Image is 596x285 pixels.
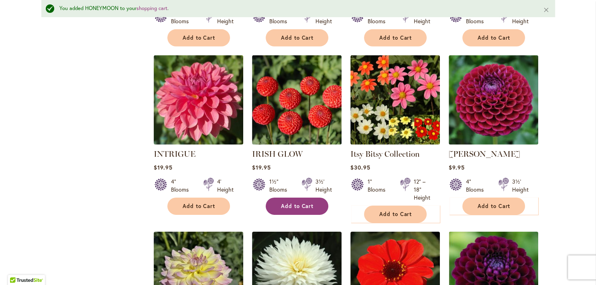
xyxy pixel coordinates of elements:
button: Add to Cart [462,198,525,215]
div: 4" Blooms [171,178,193,194]
div: 4' Height [414,9,430,25]
button: Add to Cart [266,29,328,46]
div: 3½' Height [315,178,332,194]
span: Add to Cart [379,211,412,218]
div: You added HONEYMOON to your . [59,5,531,12]
button: Add to Cart [364,29,427,46]
span: Add to Cart [281,203,314,210]
div: 5" Blooms [368,9,390,25]
span: $9.95 [449,164,465,171]
div: 1" Blooms [368,178,390,202]
div: 5' Height [217,9,234,25]
div: 4' Height [315,9,332,25]
span: Add to Cart [478,34,511,41]
div: 3½' Height [512,178,529,194]
div: 18" Height [512,9,529,25]
a: Ivanetti [449,139,538,146]
button: Add to Cart [462,29,525,46]
a: Itsy Bitsy Collection [350,139,440,146]
div: 4' Height [217,178,234,194]
div: 4" Blooms [171,9,193,25]
span: Add to Cart [379,34,412,41]
a: IRISH GLOW [252,139,342,146]
span: $19.95 [154,164,173,171]
span: Add to Cart [281,34,314,41]
a: Itsy Bitsy Collection [350,149,420,159]
button: Add to Cart [364,206,427,223]
button: Add to Cart [167,198,230,215]
a: IRISH GLOW [252,149,303,159]
a: shopping cart [136,5,167,12]
span: Add to Cart [183,203,216,210]
div: 4" Blooms [466,178,488,194]
img: Ivanetti [449,55,538,145]
a: INTRIGUE [154,149,195,159]
iframe: Launch Accessibility Center [6,257,28,279]
button: Add to Cart [167,29,230,46]
img: IRISH GLOW [252,55,342,145]
div: 12" – 18" Height [414,178,430,202]
img: Itsy Bitsy Collection [350,55,440,145]
span: $30.95 [350,164,370,171]
div: 1½" Blooms [269,178,292,194]
span: $19.95 [252,164,271,171]
span: Add to Cart [478,203,511,210]
a: INTRIGUE [154,139,243,146]
button: Add to Cart [266,198,328,215]
div: 6" Blooms [269,9,292,25]
img: INTRIGUE [154,55,243,145]
a: [PERSON_NAME] [449,149,520,159]
div: 1" Blooms [466,9,488,25]
span: Add to Cart [183,34,216,41]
